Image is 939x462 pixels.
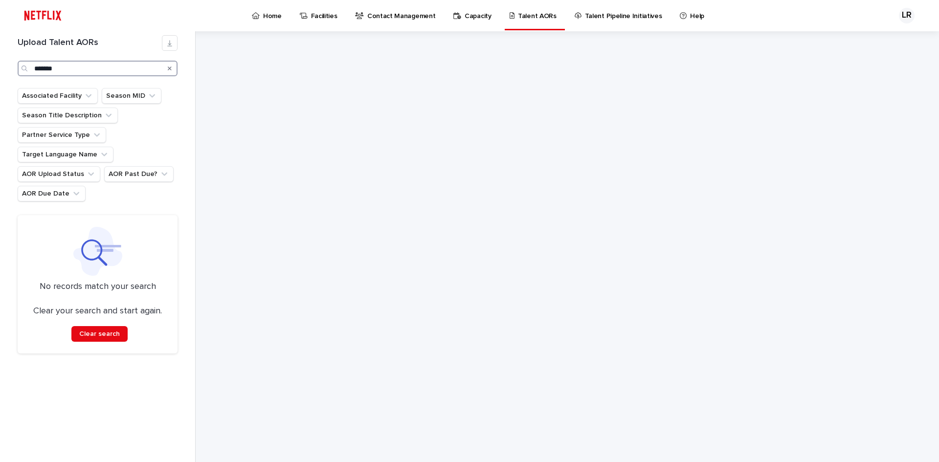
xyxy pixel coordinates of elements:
button: AOR Past Due? [104,166,174,182]
div: LR [899,8,915,23]
p: Clear your search and start again. [33,306,162,317]
h1: Upload Talent AORs [18,38,162,48]
input: Search [18,61,178,76]
button: Clear search [71,326,128,342]
button: Target Language Name [18,147,113,162]
button: AOR Upload Status [18,166,100,182]
button: Associated Facility [18,88,98,104]
p: No records match your search [29,282,166,292]
img: ifQbXi3ZQGMSEF7WDB7W [20,6,66,25]
button: AOR Due Date [18,186,86,201]
button: Season MID [102,88,161,104]
span: Clear search [79,330,120,337]
button: Partner Service Type [18,127,106,143]
button: Season Title Description [18,108,118,123]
